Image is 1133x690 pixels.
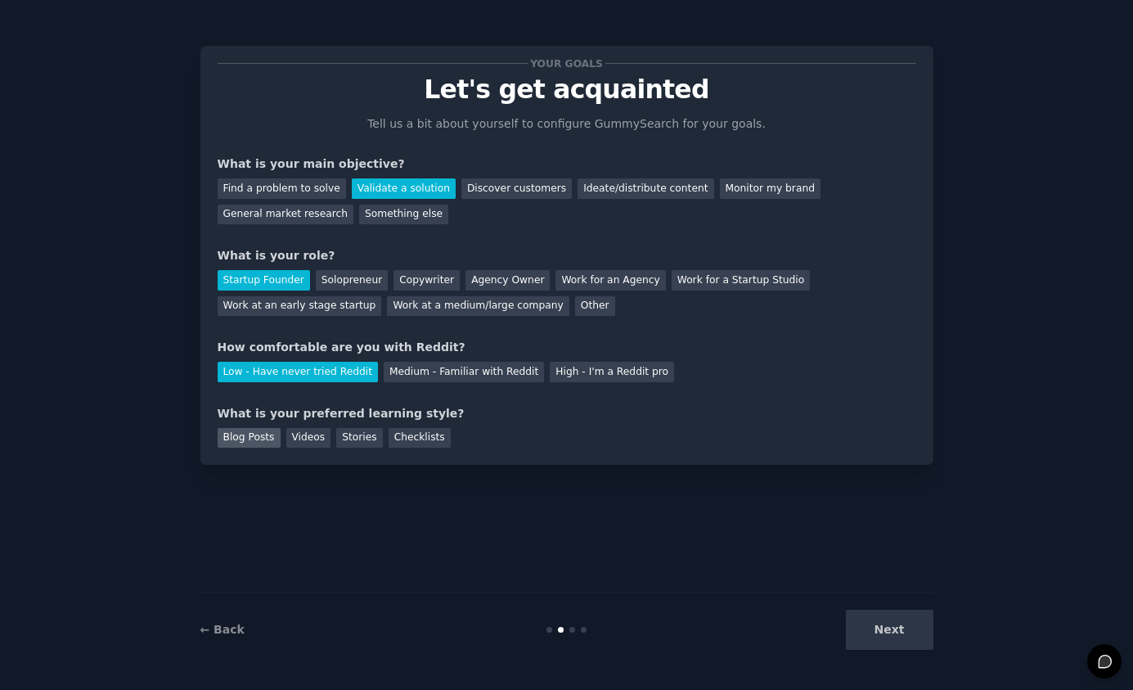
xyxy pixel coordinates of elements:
div: Work at an early stage startup [218,296,382,317]
div: How comfortable are you with Reddit? [218,339,916,356]
div: Checklists [389,428,451,449]
div: General market research [218,205,354,225]
div: What is your main objective? [218,156,916,173]
div: Monitor my brand [720,178,821,199]
div: Work at a medium/large company [387,296,569,317]
div: Other [575,296,615,317]
div: Solopreneur [316,270,388,291]
div: Blog Posts [218,428,281,449]
a: ← Back [200,623,245,636]
div: Work for an Agency [555,270,665,291]
div: Work for a Startup Studio [672,270,810,291]
div: Low - Have never tried Reddit [218,362,378,382]
div: Discover customers [461,178,572,199]
p: Tell us a bit about yourself to configure GummySearch for your goals. [361,115,773,133]
div: Something else [359,205,448,225]
div: Stories [336,428,382,449]
div: Agency Owner [465,270,550,291]
div: What is your role? [218,247,916,264]
div: Startup Founder [218,270,310,291]
div: High - I'm a Reddit pro [550,362,674,382]
div: Videos [286,428,331,449]
div: Copywriter [393,270,460,291]
p: Let's get acquainted [218,75,916,104]
span: Your goals [528,55,606,72]
div: Medium - Familiar with Reddit [384,362,544,382]
div: Find a problem to solve [218,178,346,199]
div: Ideate/distribute content [578,178,713,199]
div: What is your preferred learning style? [218,405,916,422]
div: Validate a solution [352,178,456,199]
